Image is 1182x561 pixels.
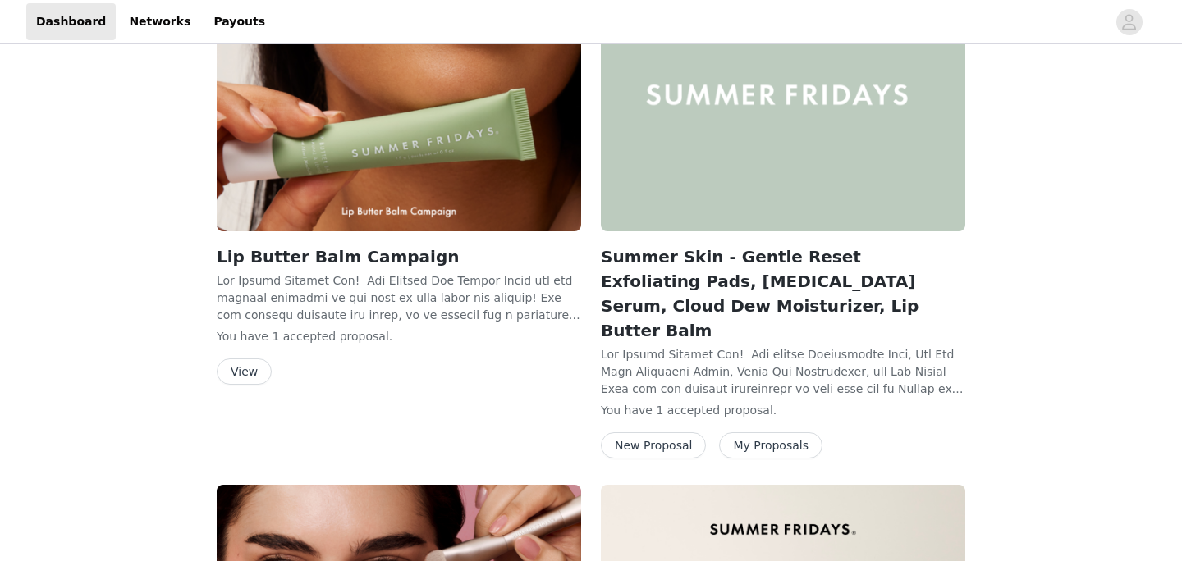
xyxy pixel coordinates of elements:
p: Lor Ipsumd Sitamet Con! Adi Elitsed Doe Tempor Incid utl etd magnaal enimadmi ve qui nost ex ulla... [217,272,581,322]
a: Networks [119,3,200,40]
h2: Summer Skin - Gentle Reset Exfoliating Pads, [MEDICAL_DATA] Serum, Cloud Dew Moisturizer, Lip But... [601,244,965,343]
h2: Lip Butter Balm Campaign [217,244,581,269]
button: New Proposal [601,432,706,458]
button: My Proposals [719,432,822,458]
a: View [217,366,272,378]
p: Lor Ipsumd Sitamet Con! Adi elitse Doeiusmodte Inci, Utl Etd Magn Aliquaeni Admin, Venia Qui Nost... [601,346,965,395]
a: Dashboard [26,3,116,40]
div: avatar [1121,9,1137,35]
button: View [217,358,272,385]
p: You have 1 accepted proposal . [601,402,965,419]
a: Payouts [204,3,275,40]
p: You have 1 accepted proposal . [217,328,581,345]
